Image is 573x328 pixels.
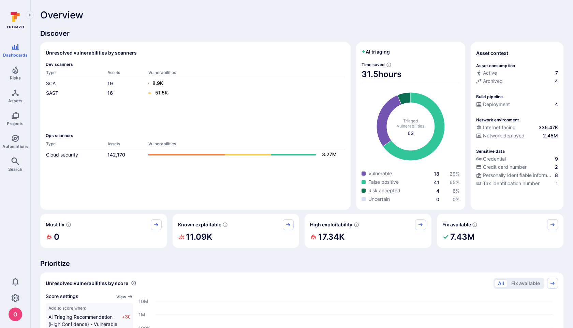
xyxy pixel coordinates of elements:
[453,188,460,194] a: 6%
[46,141,107,149] th: Type
[7,121,24,126] span: Projects
[555,70,558,76] span: 7
[476,78,503,85] div: Archived
[131,280,136,287] div: Number of vulnerabilities in status 'Open' 'Triaged' and 'In process' grouped by score
[483,155,506,162] span: Credential
[138,298,148,304] text: 10M
[3,53,28,58] span: Dashboards
[543,132,558,139] span: 2.45M
[107,70,148,78] th: Assets
[40,10,83,20] span: Overview
[476,70,558,78] div: Commits seen in the last 180 days
[555,155,558,162] span: 9
[483,132,525,139] span: Network deployed
[107,152,125,158] a: 142,170
[40,29,563,38] span: Discover
[476,124,516,131] div: Internet facing
[54,230,59,244] h2: 0
[322,151,337,157] text: 3.27M
[152,80,163,86] text: 8.9K
[476,132,558,140] div: Evidence that the asset is packaged and deployed somewhere
[46,152,78,158] a: Cloud security
[434,179,439,185] a: 41
[476,101,510,108] div: Deployment
[148,70,345,78] th: Vulnerabilities
[453,188,460,194] span: 6 %
[107,90,113,96] a: 16
[539,124,558,131] span: 336.47K
[386,62,392,68] svg: Estimated based on an average time of 30 mins needed to triage each vulnerability
[138,311,145,317] text: 1M
[8,167,22,172] span: Search
[450,171,460,177] a: 29%
[368,170,392,177] span: Vulnerable
[556,180,558,187] span: 1
[310,221,352,228] span: High exploitability
[368,196,390,203] span: Uncertain
[450,230,475,244] h2: 7.43M
[46,293,78,300] span: Score settings
[107,141,148,149] th: Assets
[397,118,424,129] span: Triaged vulnerabilities
[495,279,507,287] button: All
[476,101,558,109] div: Configured deployment pipeline
[508,279,543,287] button: Fix available
[178,221,221,228] span: Known exploitable
[436,188,439,194] a: 4
[148,89,338,97] a: 51.5K
[476,164,558,170] a: Credit card number2
[476,132,558,139] a: Network deployed2.45M
[555,78,558,85] span: 4
[483,70,497,76] span: Active
[368,187,400,194] span: Risk accepted
[476,164,527,170] div: Credit card number
[472,222,477,227] svg: Vulnerabilities with fix available
[354,222,359,227] svg: EPSS score ≥ 0.7
[107,80,113,86] a: 19
[46,280,128,287] span: Unresolved vulnerabilities by score
[442,221,471,228] span: Fix available
[46,133,345,138] span: Ops scanners
[48,314,117,327] span: AI Triaging Recommendation (High Confidence) - Vulnerable
[476,101,558,108] a: Deployment4
[27,12,32,18] i: Expand navigation menu
[476,70,497,76] div: Active
[318,230,344,244] h2: 17.34K
[148,79,338,88] a: 8.9K
[362,48,390,55] h2: AI triaging
[476,172,558,179] a: Personally identifiable information (PII)8
[476,124,558,132] div: Evidence that an asset is internet facing
[173,214,299,248] div: Known exploitable
[186,230,212,244] h2: 11.09K
[46,90,58,96] a: SAST
[476,155,558,162] a: Credential9
[9,308,22,321] div: oleg malkov
[116,294,133,299] button: View
[368,179,399,185] span: False positive
[46,221,64,228] span: Must fix
[222,222,228,227] svg: Confirmed exploitable by KEV
[476,78,558,86] div: Code repository is archived
[362,62,385,67] span: Time saved
[434,171,439,177] a: 18
[555,172,558,179] span: 8
[10,75,21,80] span: Risks
[436,196,439,202] span: 0
[46,80,56,86] a: SCA
[555,101,558,108] span: 4
[66,222,71,227] svg: Risk score >=40 , missed SLA
[9,308,22,321] img: ACg8ocJcCe-YbLxGm5tc0PuNRxmgP8aEm0RBXn6duO8aeMVK9zjHhw=s96-c
[483,172,554,179] span: Personally identifiable information (PII)
[476,94,503,99] p: Build pipeline
[453,196,460,202] a: 0%
[148,151,338,159] a: 3.27M
[476,172,554,179] div: Personally identifiable information (PII)
[476,70,558,76] a: Active7
[437,214,564,248] div: Fix available
[476,117,519,122] p: Network environment
[483,78,503,85] span: Archived
[483,180,540,187] span: Tax identification number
